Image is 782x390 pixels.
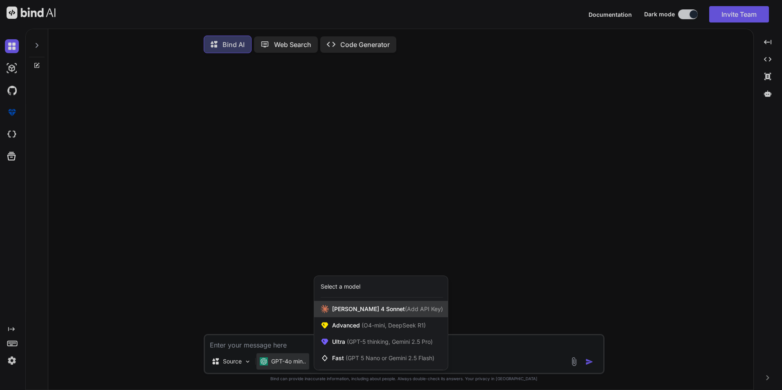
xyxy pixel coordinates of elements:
[332,305,443,313] span: [PERSON_NAME] 4 Sonnet
[321,282,360,291] div: Select a model
[346,354,434,361] span: (GPT 5 Nano or Gemini 2.5 Flash)
[332,321,426,329] span: Advanced
[345,338,433,345] span: (GPT-5 thinking, Gemini 2.5 Pro)
[405,305,443,312] span: (Add API Key)
[332,354,434,362] span: Fast
[360,322,426,329] span: (O4-mini, DeepSeek R1)
[332,338,433,346] span: Ultra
